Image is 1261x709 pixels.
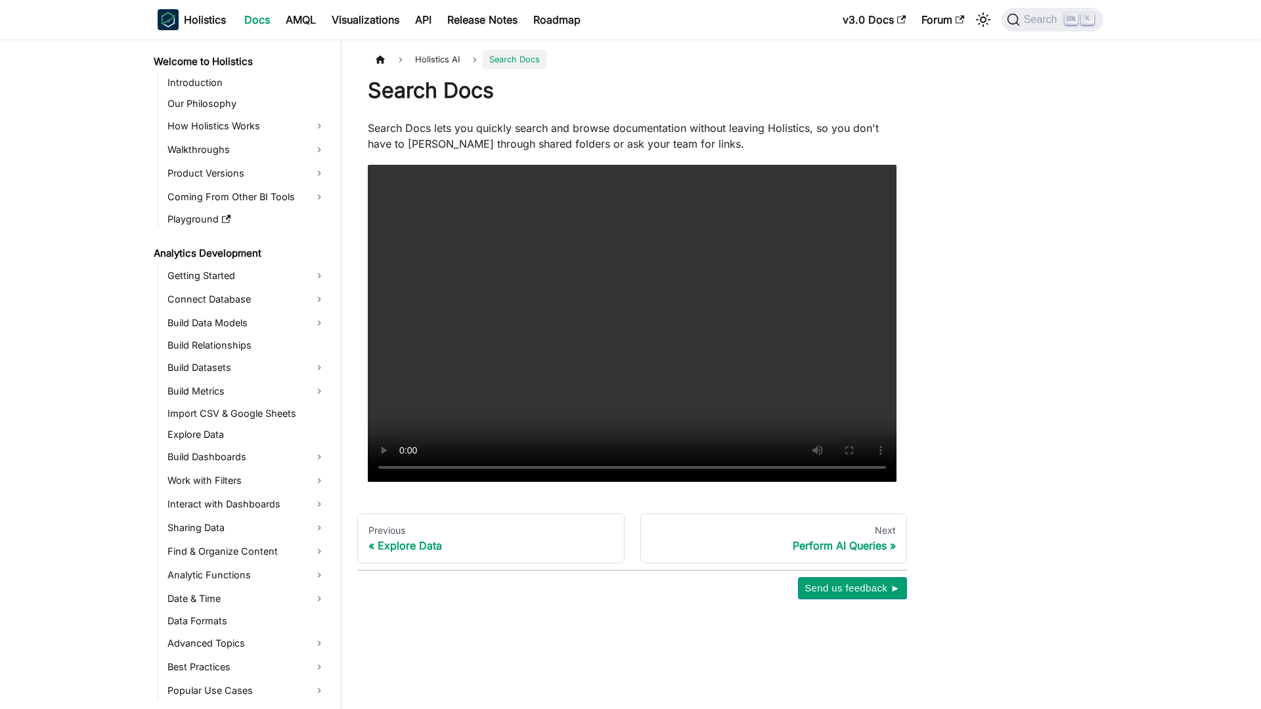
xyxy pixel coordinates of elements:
[164,588,330,609] a: Date & Time
[164,312,330,333] a: Build Data Models
[368,50,393,69] a: Home page
[357,513,625,563] a: PreviousExplore Data
[164,680,330,701] a: Popular Use Cases
[278,9,324,30] a: AMQL
[164,265,330,286] a: Getting Started
[409,50,466,69] span: Holistics AI
[164,494,330,515] a: Interact with Dashboards
[368,165,896,482] video: Your browser does not support embedding video, but you can .
[439,9,525,30] a: Release Notes
[184,12,226,28] b: Holistics
[805,580,900,597] span: Send us feedback ►
[164,163,330,184] a: Product Versions
[164,381,330,402] a: Build Metrics
[652,539,896,552] div: Perform AI Queries
[150,53,330,71] a: Welcome to Holistics
[164,656,330,677] a: Best Practices
[798,577,907,599] button: Send us feedback ►
[164,357,330,378] a: Build Datasets
[835,9,914,30] a: v3.0 Docs
[368,50,896,69] nav: Breadcrumbs
[164,186,330,207] a: Coming From Other BI Tools
[368,77,896,104] h1: Search Docs
[973,9,994,30] button: Switch between dark and light mode (currently light mode)
[368,539,613,552] div: Explore Data
[164,446,330,467] a: Build Dashboards
[164,95,330,113] a: Our Philosophy
[164,74,330,92] a: Introduction
[164,116,330,137] a: How Holistics Works
[164,404,330,423] a: Import CSV & Google Sheets
[164,470,330,491] a: Work with Filters
[368,525,613,536] div: Previous
[164,210,330,228] a: Playground
[164,139,330,160] a: Walkthroughs
[525,9,588,30] a: Roadmap
[164,289,330,310] a: Connect Database
[158,9,179,30] img: Holistics
[164,425,330,444] a: Explore Data
[236,9,278,30] a: Docs
[640,513,908,563] a: NextPerform AI Queries
[407,9,439,30] a: API
[1002,8,1103,32] button: Search (Ctrl+K)
[150,244,330,263] a: Analytics Development
[164,633,330,654] a: Advanced Topics
[144,39,342,709] nav: Docs sidebar
[357,513,907,563] nav: Docs pages
[324,9,407,30] a: Visualizations
[164,565,330,586] a: Analytic Functions
[483,50,546,69] span: Search Docs
[1081,13,1094,25] kbd: K
[164,612,330,630] a: Data Formats
[164,517,330,538] a: Sharing Data
[914,9,972,30] a: Forum
[158,9,226,30] a: HolisticsHolistics
[164,336,330,354] a: Build Relationships
[652,525,896,536] div: Next
[164,541,330,562] a: Find & Organize Content
[368,120,896,152] p: Search Docs lets you quickly search and browse documentation without leaving Holistics, so you do...
[1020,14,1065,26] span: Search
